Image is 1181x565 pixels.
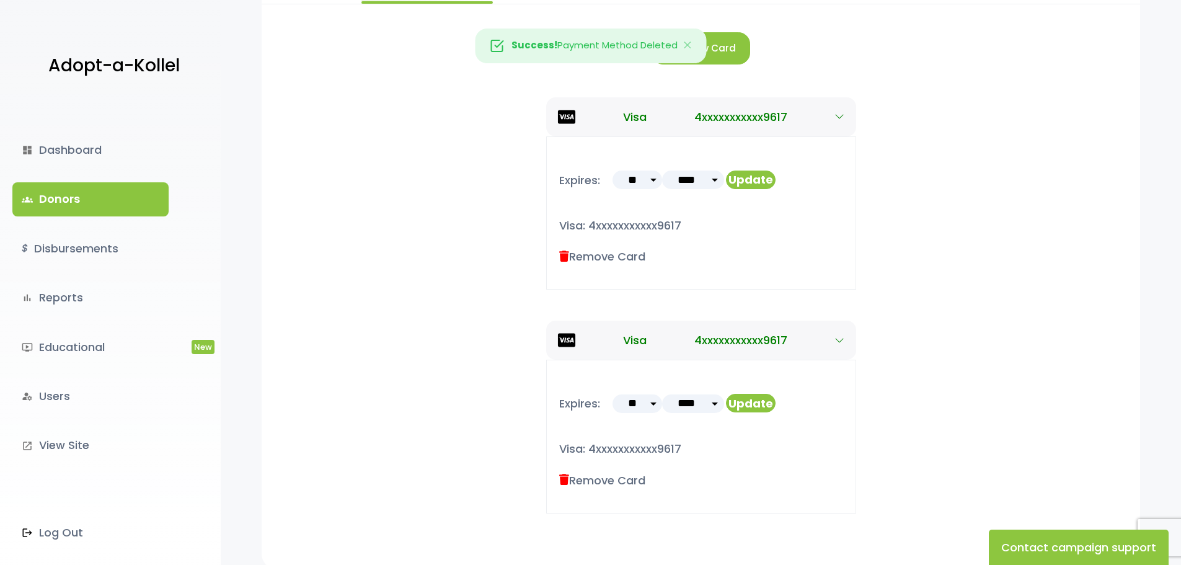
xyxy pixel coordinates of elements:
div: Payment Method Deleted [475,29,706,63]
p: Visa: 4xxxxxxxxxxx9617 [559,216,843,236]
button: Close [670,29,706,63]
button: Update [726,171,776,189]
p: Visa: 4xxxxxxxxxxx9617 [559,439,843,459]
a: bar_chartReports [12,281,169,314]
i: launch [22,440,33,452]
label: Remove Card [559,472,645,489]
button: Contact campaign support [989,530,1169,565]
p: Adopt-a-Kollel [48,50,180,81]
a: dashboardDashboard [12,133,169,167]
strong: Success! [511,38,557,51]
span: New [192,340,215,354]
a: launchView Site [12,429,169,462]
span: 4xxxxxxxxxxx9617 [694,332,787,349]
a: $Disbursements [12,232,169,265]
i: bar_chart [22,292,33,303]
i: dashboard [22,145,33,156]
span: Visa [623,332,647,349]
span: groups [22,194,33,205]
button: Visa 4xxxxxxxxxxx9617 [546,321,856,360]
a: ondemand_videoEducationalNew [12,331,169,364]
a: groupsDonors [12,182,169,216]
label: Remove Card [559,248,645,265]
span: 4xxxxxxxxxxx9617 [694,109,787,125]
span: Visa [623,109,647,125]
a: manage_accountsUsers [12,380,169,413]
p: Expires: [559,171,600,202]
a: Log Out [12,516,169,549]
a: Adopt-a-Kollel [42,36,180,96]
button: Update [726,394,776,412]
i: manage_accounts [22,391,33,402]
i: $ [22,240,28,258]
p: Expires: [559,394,600,425]
i: ondemand_video [22,342,33,353]
button: Visa 4xxxxxxxxxxx9617 [546,97,856,136]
